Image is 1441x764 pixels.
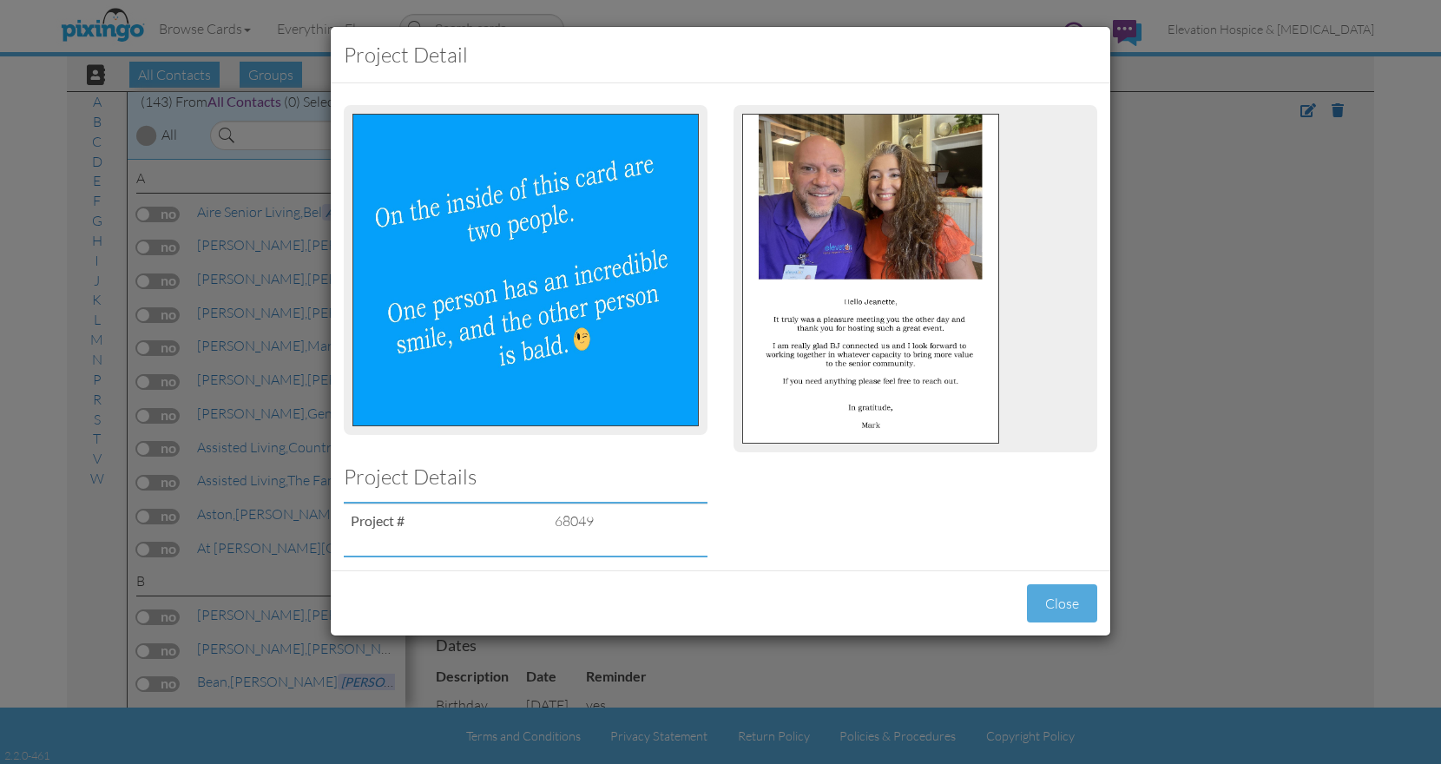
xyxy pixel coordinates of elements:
strong: Project # [351,512,405,529]
h3: Project detail [344,40,1097,69]
iframe: Chat [1440,763,1441,764]
h3: Project Details [344,465,694,488]
button: Close [1027,584,1097,623]
img: 120770-1-1725660802735-82e002270b8ac7ff-qa.jpg [352,114,699,426]
td: 68049 [548,504,707,537]
img: 120770-2-1725660802735-82e002270b8ac7ff-qa.jpg [742,114,999,444]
